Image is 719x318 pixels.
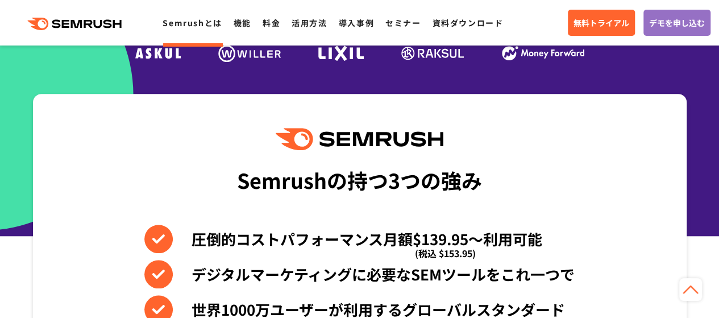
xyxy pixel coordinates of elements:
a: デモを申し込む [643,10,710,36]
a: 資料ダウンロード [432,17,503,28]
a: 機能 [234,17,251,28]
span: 無料トライアル [573,16,629,29]
a: 料金 [263,17,280,28]
li: デジタルマーケティングに必要なSEMツールをこれ一つで [144,260,575,288]
span: (税込 $153.95) [415,239,476,267]
div: Semrushの持つ3つの強み [237,159,482,201]
a: Semrushとは [163,17,222,28]
a: 無料トライアル [568,10,635,36]
li: 圧倒的コストパフォーマンス月額$139.95〜利用可能 [144,225,575,253]
a: 導入事例 [339,17,374,28]
a: 活用方法 [292,17,327,28]
img: Semrush [276,128,443,150]
span: デモを申し込む [649,16,705,29]
a: セミナー [385,17,421,28]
